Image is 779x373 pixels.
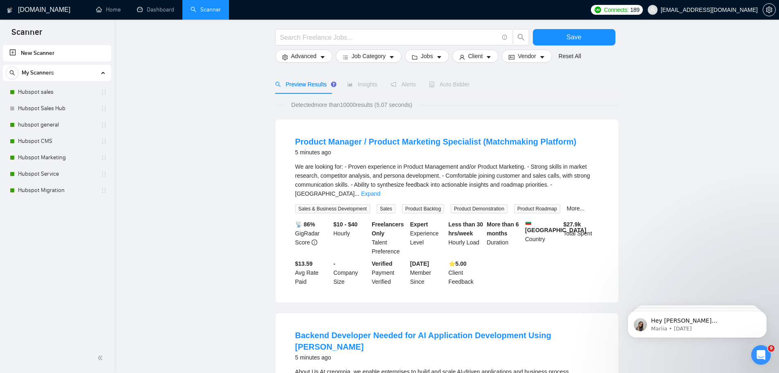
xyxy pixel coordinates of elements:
span: Product Backlog [402,204,444,213]
span: Auto Bidder [429,81,469,88]
span: 189 [630,5,639,14]
b: ⭐️ 5.00 [449,260,467,267]
button: idcardVendorcaret-down [502,50,552,63]
div: Hourly [332,220,370,256]
b: $13.59 [295,260,313,267]
span: Product Roadmap [514,204,560,213]
span: double-left [97,354,106,362]
span: Save [566,32,581,42]
span: robot [429,81,435,87]
iframe: Intercom live chat [751,345,771,365]
span: Advanced [291,52,317,61]
span: Scanner [5,26,49,43]
div: Total Spent [562,220,600,256]
button: search [6,66,19,79]
span: Job Category [352,52,386,61]
a: homeHome [96,6,121,13]
span: holder [101,154,107,161]
span: Alerts [391,81,416,88]
a: More... [567,205,585,212]
a: Hubspot CMS [18,133,96,149]
div: Avg Rate Paid [294,259,332,286]
b: - [333,260,335,267]
a: searchScanner [191,6,221,13]
a: dashboardDashboard [137,6,174,13]
b: 📡 86% [295,221,315,228]
span: caret-down [539,54,545,60]
a: setting [763,7,776,13]
span: Preview Results [275,81,334,88]
iframe: Intercom notifications message [615,294,779,351]
b: Verified [372,260,393,267]
span: idcard [509,54,514,60]
div: Payment Verified [370,259,409,286]
span: holder [101,122,107,128]
span: Product Demonstration [451,204,507,213]
span: search [6,70,18,76]
button: folderJobscaret-down [405,50,449,63]
span: Detected more than 10000 results (5.07 seconds) [285,100,418,109]
span: Client [468,52,483,61]
img: logo [7,4,13,17]
button: userClientcaret-down [452,50,499,63]
div: We are looking for: - Proven experience in Product Management and/or Product Marketing. - Strong ... [295,162,599,198]
span: notification [391,81,396,87]
div: Talent Preference [370,220,409,256]
img: upwork-logo.png [595,7,601,13]
b: [GEOGRAPHIC_DATA] [525,220,586,233]
div: Tooltip anchor [330,81,337,88]
li: My Scanners [3,65,111,199]
span: info-circle [502,35,507,40]
div: GigRadar Score [294,220,332,256]
span: user [459,54,465,60]
span: holder [101,187,107,194]
a: Product Manager / Product Marketing Specialist (Matchmaking Platform) [295,137,577,146]
button: settingAdvancedcaret-down [275,50,332,63]
a: Hubspot Service [18,166,96,182]
span: holder [101,138,107,145]
span: user [650,7,656,13]
span: info-circle [312,240,317,245]
a: Expand [361,190,380,197]
button: setting [763,3,776,16]
span: caret-down [389,54,395,60]
span: bars [343,54,348,60]
a: Reset All [559,52,581,61]
span: search [513,34,529,41]
span: 9 [768,345,775,352]
span: ... [355,190,359,197]
button: barsJob Categorycaret-down [336,50,402,63]
div: Company Size [332,259,370,286]
span: search [275,81,281,87]
span: folder [412,54,418,60]
a: Hubspot Marketing [18,149,96,166]
img: 🇧🇬 [525,220,531,226]
div: 5 minutes ago [295,353,599,362]
span: caret-down [486,54,492,60]
a: Backend Developer Needed for AI Application Development Using [PERSON_NAME] [295,331,551,351]
a: Hubspot Migration [18,182,96,199]
span: caret-down [320,54,326,60]
div: Country [523,220,562,256]
span: Insights [347,81,377,88]
div: Experience Level [409,220,447,256]
span: setting [282,54,288,60]
span: caret-down [436,54,442,60]
span: Jobs [421,52,433,61]
span: area-chart [347,81,353,87]
li: New Scanner [3,45,111,61]
a: New Scanner [9,45,105,61]
span: Connects: [604,5,629,14]
span: My Scanners [22,65,54,81]
span: Hey [PERSON_NAME][EMAIL_ADDRESS][DOMAIN_NAME], Looks like your Upwork agency HubsPlanet ran out o... [36,24,141,136]
span: Sales & Business Development [295,204,370,213]
span: holder [101,89,107,95]
span: holder [101,105,107,112]
b: [DATE] [410,260,429,267]
span: holder [101,171,107,177]
div: Duration [485,220,523,256]
div: Hourly Load [447,220,485,256]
